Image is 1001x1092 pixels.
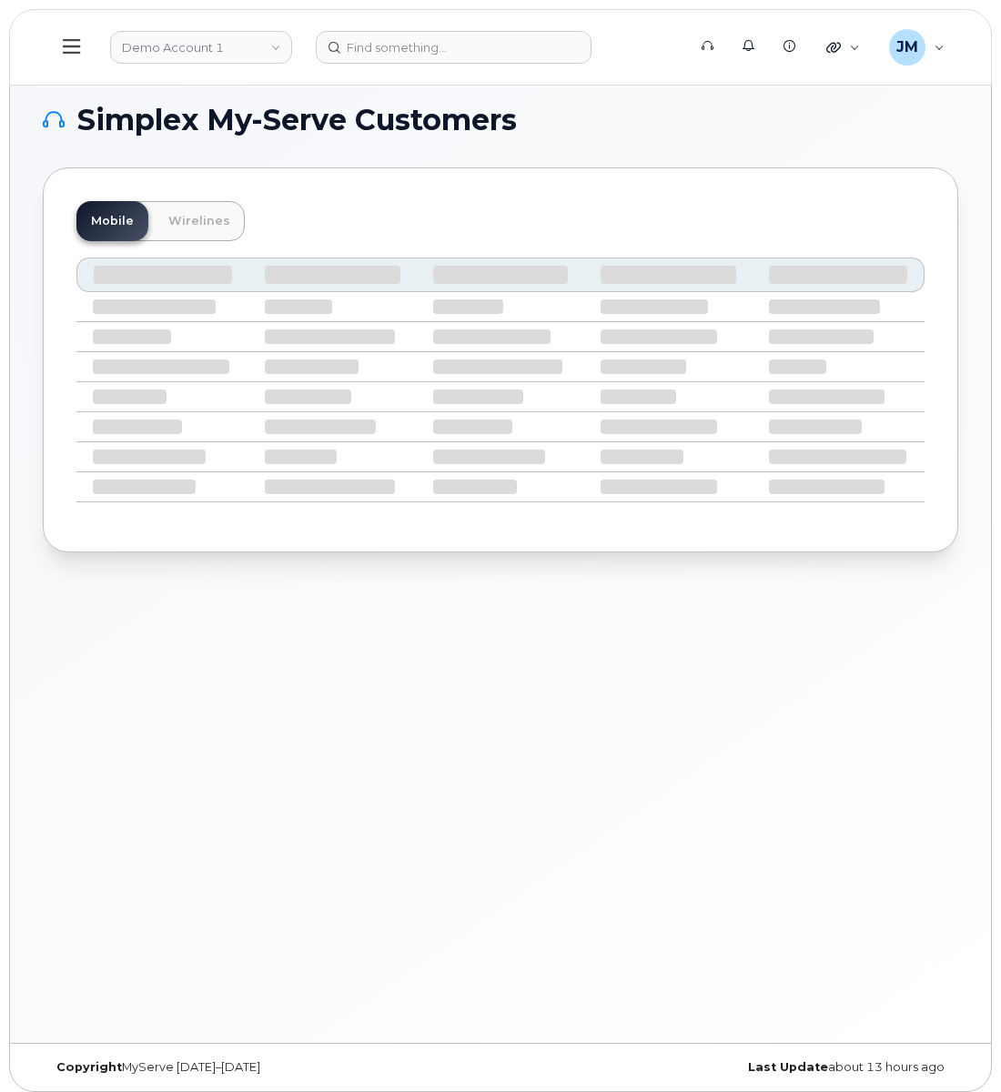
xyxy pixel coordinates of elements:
[154,201,245,241] a: Wirelines
[748,1060,828,1074] strong: Last Update
[56,1060,122,1074] strong: Copyright
[500,1060,958,1075] div: about 13 hours ago
[76,201,148,241] a: Mobile
[77,106,517,134] span: Simplex My-Serve Customers
[43,1060,500,1075] div: MyServe [DATE]–[DATE]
